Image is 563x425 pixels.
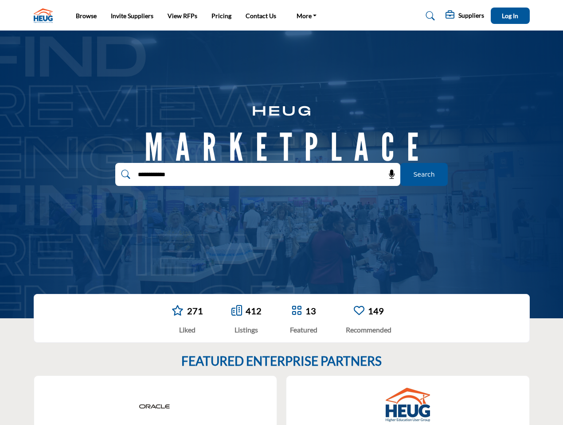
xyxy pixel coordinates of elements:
div: Liked [172,325,203,335]
a: Contact Us [246,12,276,19]
a: Search [417,9,441,23]
a: View RFPs [168,12,197,19]
a: 13 [305,305,316,316]
a: 271 [187,305,203,316]
div: Featured [290,325,317,335]
button: Search [400,163,448,186]
span: Search [413,170,434,179]
span: Search by Voice [381,170,396,179]
a: 412 [246,305,262,316]
a: 149 [368,305,384,316]
span: Log In [502,12,518,19]
a: Pricing [211,12,231,19]
div: Listings [231,325,262,335]
img: Site Logo [34,8,57,23]
h5: Suppliers [458,12,484,19]
a: Go to Featured [291,305,302,317]
i: Go to Liked [172,305,184,316]
button: Log In [491,8,530,24]
div: Suppliers [446,11,484,21]
h2: FEATURED ENTERPRISE PARTNERS [181,354,382,369]
a: Go to Recommended [354,305,364,317]
a: Browse [76,12,97,19]
a: Invite Suppliers [111,12,153,19]
a: More [290,10,323,22]
div: Recommended [346,325,391,335]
